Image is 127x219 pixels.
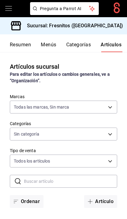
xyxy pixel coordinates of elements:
button: Artículo [84,195,117,208]
span: Todos los artículos [14,158,50,164]
label: Marcas [10,94,117,99]
strong: Para editar los artículos o cambios generales, ve a “Organización”. [10,72,110,83]
input: Buscar artículo [24,175,117,187]
div: navigation tabs [10,42,127,52]
button: Menús [41,42,56,52]
button: Ordenar [10,195,44,208]
button: Resumen [10,42,31,52]
label: Categorías [10,121,117,126]
div: Artículos sucursal [10,62,59,71]
button: open drawer [5,5,12,12]
h3: Sucursal: Fresnitos ([GEOGRAPHIC_DATA]) [22,22,123,29]
label: Tipo de venta [10,148,117,153]
button: Artículos [101,42,121,52]
span: Pregunta a Parrot AI [40,6,89,12]
span: Sin categoría [14,131,39,137]
span: Todas las marcas, Sin marca [14,104,69,110]
button: Categorías [66,42,91,52]
button: Pregunta a Parrot AI [30,2,99,15]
